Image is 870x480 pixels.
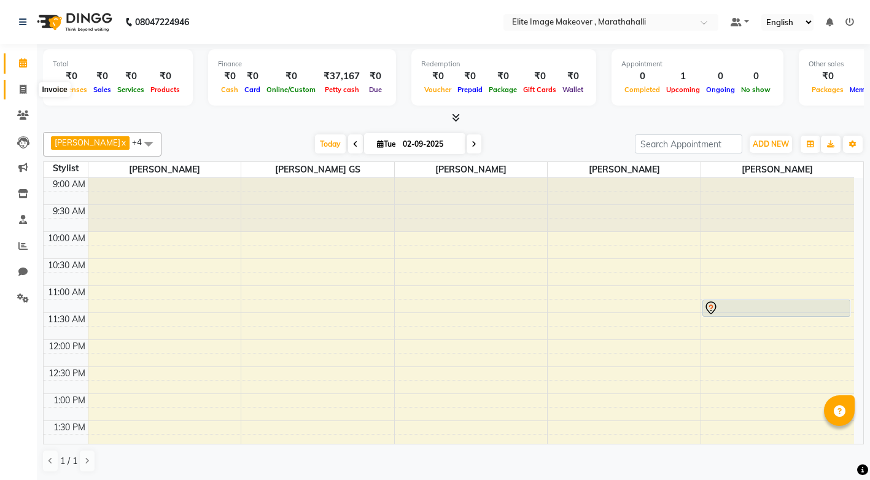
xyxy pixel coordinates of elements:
div: ₹0 [486,69,520,83]
div: ₹0 [454,69,486,83]
div: dhanush g, TK01, 11:15 AM-11:35 AM, Haircut(Men)-69 [703,300,850,316]
div: 11:30 AM [45,313,88,326]
span: Online/Custom [263,85,319,94]
input: Search Appointment [635,134,742,153]
span: Card [241,85,263,94]
span: +4 [132,137,151,147]
div: 9:30 AM [50,205,88,218]
span: Sales [90,85,114,94]
div: ₹0 [241,69,263,83]
div: 12:30 PM [46,367,88,380]
div: 10:30 AM [45,259,88,272]
div: 0 [621,69,663,83]
div: ₹0 [365,69,386,83]
div: 9:00 AM [50,178,88,191]
b: 08047224946 [135,5,189,39]
span: Gift Cards [520,85,559,94]
div: ₹0 [263,69,319,83]
div: Invoice [39,82,70,97]
div: Redemption [421,59,586,69]
div: ₹0 [520,69,559,83]
span: [PERSON_NAME] [548,162,701,177]
div: 0 [703,69,738,83]
span: Voucher [421,85,454,94]
img: logo [31,5,115,39]
span: [PERSON_NAME] [701,162,854,177]
div: 10:00 AM [45,232,88,245]
a: x [120,137,126,147]
span: Cash [218,85,241,94]
div: Stylist [44,162,88,175]
input: 2025-09-02 [399,135,460,153]
span: ADD NEW [753,139,789,149]
span: [PERSON_NAME] [88,162,241,177]
span: Ongoing [703,85,738,94]
div: ₹0 [114,69,147,83]
div: 1:30 PM [51,421,88,434]
span: Tue [374,139,399,149]
button: ADD NEW [750,136,792,153]
span: Wallet [559,85,586,94]
span: 1 / 1 [60,455,77,468]
div: ₹0 [53,69,90,83]
span: Services [114,85,147,94]
span: Petty cash [322,85,362,94]
div: ₹0 [809,69,847,83]
span: No show [738,85,774,94]
span: Upcoming [663,85,703,94]
span: Products [147,85,183,94]
span: Due [366,85,385,94]
div: 12:00 PM [46,340,88,353]
div: 11:00 AM [45,286,88,299]
div: ₹37,167 [319,69,365,83]
div: ₹0 [559,69,586,83]
span: [PERSON_NAME] GS [241,162,394,177]
div: ₹0 [147,69,183,83]
div: 0 [738,69,774,83]
span: Packages [809,85,847,94]
span: Completed [621,85,663,94]
div: ₹0 [218,69,241,83]
div: Finance [218,59,386,69]
div: Appointment [621,59,774,69]
div: ₹0 [90,69,114,83]
span: [PERSON_NAME] [55,137,120,147]
div: 1 [663,69,703,83]
span: Today [315,134,346,153]
span: Prepaid [454,85,486,94]
div: Total [53,59,183,69]
div: 1:00 PM [51,394,88,407]
div: ₹0 [421,69,454,83]
span: [PERSON_NAME] [395,162,548,177]
span: Package [486,85,520,94]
